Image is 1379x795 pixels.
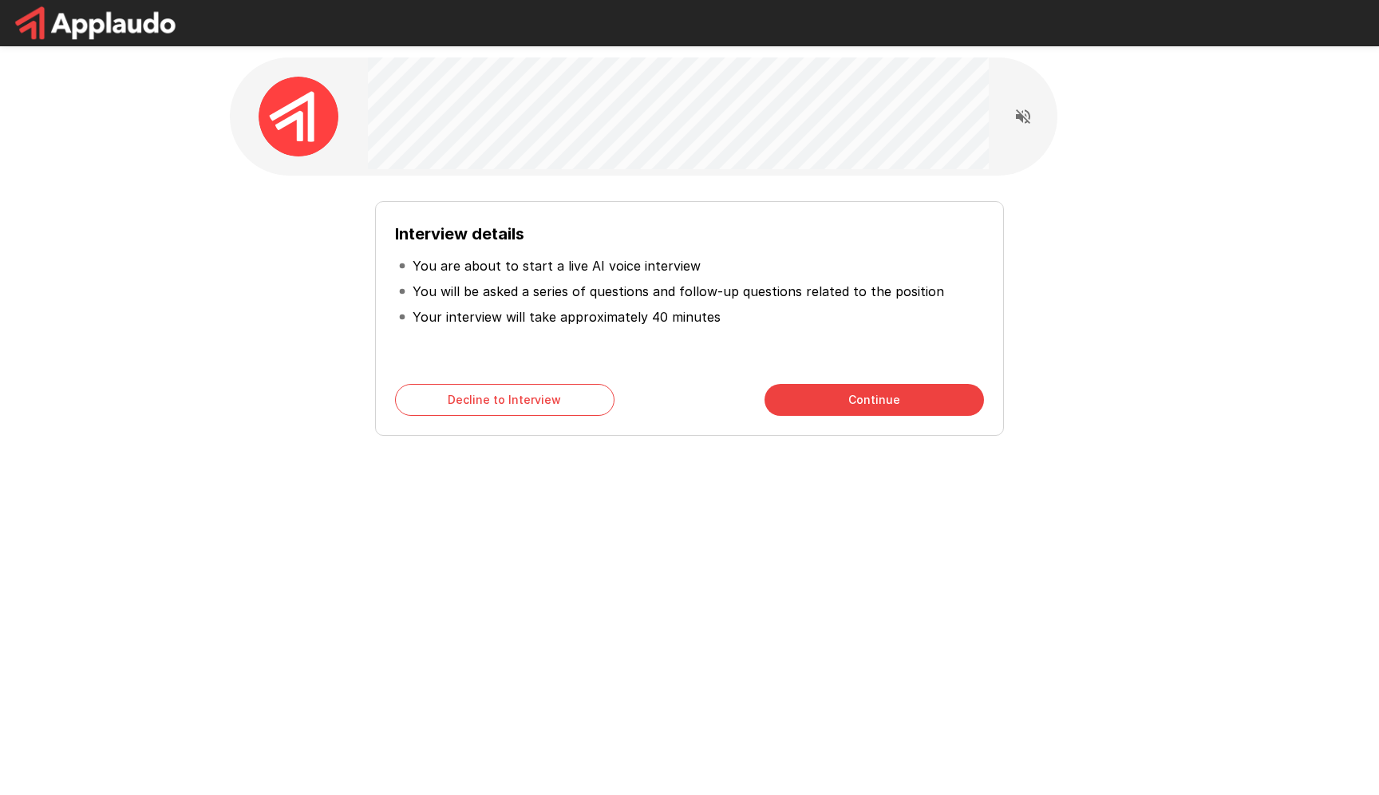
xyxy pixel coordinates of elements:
[395,224,524,243] b: Interview details
[765,384,984,416] button: Continue
[395,384,614,416] button: Decline to Interview
[413,307,721,326] p: Your interview will take approximately 40 minutes
[259,77,338,156] img: applaudo_avatar.png
[413,256,701,275] p: You are about to start a live AI voice interview
[1007,101,1039,132] button: Read questions aloud
[413,282,944,301] p: You will be asked a series of questions and follow-up questions related to the position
